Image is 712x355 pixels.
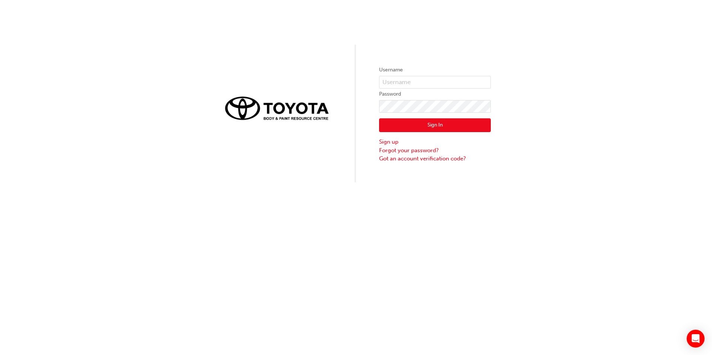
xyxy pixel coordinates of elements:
div: Open Intercom Messenger [687,330,705,348]
label: Username [379,65,491,74]
img: Trak [221,92,333,124]
input: Username [379,76,491,89]
a: Sign up [379,138,491,146]
a: Forgot your password? [379,146,491,155]
label: Password [379,90,491,99]
a: Got an account verification code? [379,154,491,163]
button: Sign In [379,118,491,132]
